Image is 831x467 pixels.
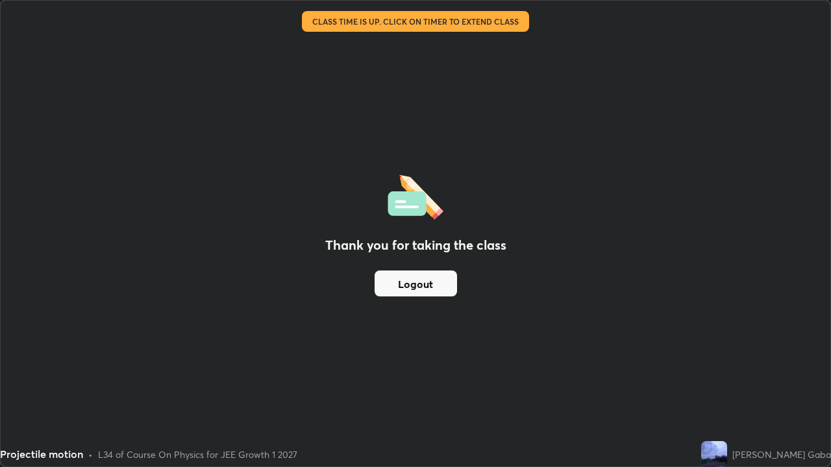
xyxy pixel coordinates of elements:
[98,448,297,461] div: L34 of Course On Physics for JEE Growth 1 2027
[325,235,506,255] h2: Thank you for taking the class
[375,270,457,296] button: Logout
[388,171,443,220] img: offlineFeedback.1438e8b3.svg
[88,448,93,461] div: •
[701,441,727,467] img: ee2751fcab3e493bb05435c8ccc7e9b6.jpg
[732,448,831,461] div: [PERSON_NAME] Gaba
